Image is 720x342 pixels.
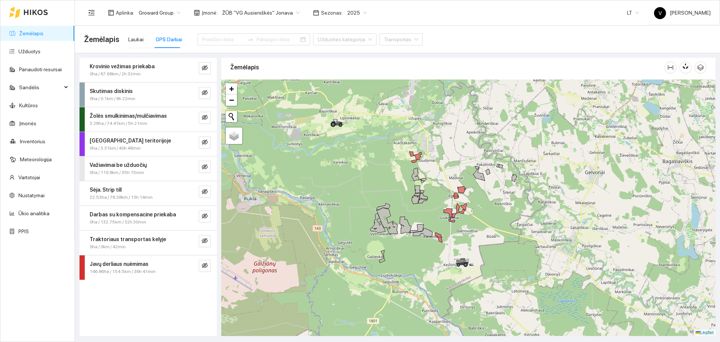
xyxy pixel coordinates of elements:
[90,95,135,102] span: 0ha / 0.1km / 8h 22min
[79,58,217,82] div: Krovinio vežimas priekaba0ha / 67.68km / 2h 32mineye-invisible
[90,63,154,69] strong: Krovinio vežimas priekaba
[199,235,211,247] button: eye-invisible
[139,7,180,18] span: Groward Group
[18,174,40,180] a: Vartotojai
[90,187,121,193] strong: Sėja. Strip till
[19,80,62,95] span: Sandėlis
[654,10,711,16] span: [PERSON_NAME]
[229,84,234,93] span: +
[90,113,167,119] strong: Žolės smulkinimas/mulčiavimas
[90,169,144,176] span: 0ha / 119.8km / 35h 15min
[79,156,217,181] div: Važiavimai be užduočių0ha / 119.8km / 35h 15mineye-invisible
[226,127,242,144] a: Layers
[90,243,126,250] span: 0ha / 0km / 42min
[79,231,217,255] div: Traktoriaus transportas kelyje0ha / 0km / 42mineye-invisible
[18,228,29,234] a: PPIS
[19,66,62,72] a: Panaudoti resursai
[84,33,119,45] span: Žemėlapis
[90,138,171,144] strong: [GEOGRAPHIC_DATA] teritorijoje
[79,82,217,107] div: Skutimas diskinis0ha / 0.1km / 8h 22mineye-invisible
[90,70,141,78] span: 0ha / 67.68km / 2h 32min
[194,10,200,16] span: shop
[79,255,217,280] div: Javų derliaus nuėmimas146.86ha / 154.5km / 36h 41mineye-invisible
[88,9,95,16] span: menu-fold
[199,136,211,148] button: eye-invisible
[665,64,676,70] span: column-width
[202,9,217,17] span: Įmonė :
[627,7,639,18] span: LT
[19,120,36,126] a: Įmonės
[199,62,211,74] button: eye-invisible
[90,162,147,168] strong: Važiavimai be užduočių
[90,211,176,217] strong: Darbas su kompensacine priekaba
[226,111,237,122] button: Initiate a new search
[230,57,664,78] div: Žemėlapis
[20,156,52,162] a: Meteorologija
[20,138,45,144] a: Inventorius
[90,236,166,242] strong: Traktoriaus transportas kelyje
[79,206,217,230] div: Darbas su kompensacine priekaba0ha / 132.75km / 32h 30mineye-invisible
[247,36,253,42] span: swap-right
[199,210,211,222] button: eye-invisible
[90,145,141,152] span: 0ha / 3.31km / 40h 46min
[18,48,40,54] a: Užduotys
[202,35,244,43] input: Pradžios data
[90,88,133,94] strong: Skutimas diskinis
[321,9,343,17] span: Sezonas :
[90,120,147,127] span: 3.28ha / 74.41km / 5h 21min
[90,261,148,267] strong: Javų derliaus nuėmimas
[202,90,208,97] span: eye-invisible
[229,95,234,105] span: −
[84,5,99,20] button: menu-fold
[156,35,182,43] div: GPS Darbai
[199,260,211,272] button: eye-invisible
[90,219,146,226] span: 0ha / 132.75km / 32h 30min
[202,262,208,270] span: eye-invisible
[128,35,144,43] div: Laukai
[79,107,217,132] div: Žolės smulkinimas/mulčiavimas3.28ha / 74.41km / 5h 21mineye-invisible
[199,112,211,124] button: eye-invisible
[247,36,253,42] span: to
[202,65,208,72] span: eye-invisible
[19,30,43,36] a: Žemėlapis
[79,181,217,205] div: Sėja. Strip till22.53ha / 76.38km / 13h 14mineye-invisible
[90,194,153,201] span: 22.53ha / 76.38km / 13h 14min
[108,10,114,16] span: layout
[226,94,237,106] a: Zoom out
[664,61,676,73] button: column-width
[199,186,211,198] button: eye-invisible
[202,114,208,121] span: eye-invisible
[18,192,45,198] a: Nustatymai
[696,330,714,335] a: Leaflet
[226,83,237,94] a: Zoom in
[202,189,208,196] span: eye-invisible
[199,161,211,173] button: eye-invisible
[18,210,49,216] a: Ūkio analitika
[199,87,211,99] button: eye-invisible
[313,10,319,16] span: calendar
[222,7,300,18] span: ŽŪB "VG Ausieniškės" Jonava
[19,102,38,108] a: Kultūros
[202,164,208,171] span: eye-invisible
[658,7,662,19] span: V
[256,35,299,43] input: Pabaigos data
[202,213,208,220] span: eye-invisible
[90,268,156,275] span: 146.86ha / 154.5km / 36h 41min
[116,9,134,17] span: Aplinka :
[202,238,208,245] span: eye-invisible
[79,132,217,156] div: [GEOGRAPHIC_DATA] teritorijoje0ha / 3.31km / 40h 46mineye-invisible
[347,7,367,18] span: 2025
[202,139,208,146] span: eye-invisible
